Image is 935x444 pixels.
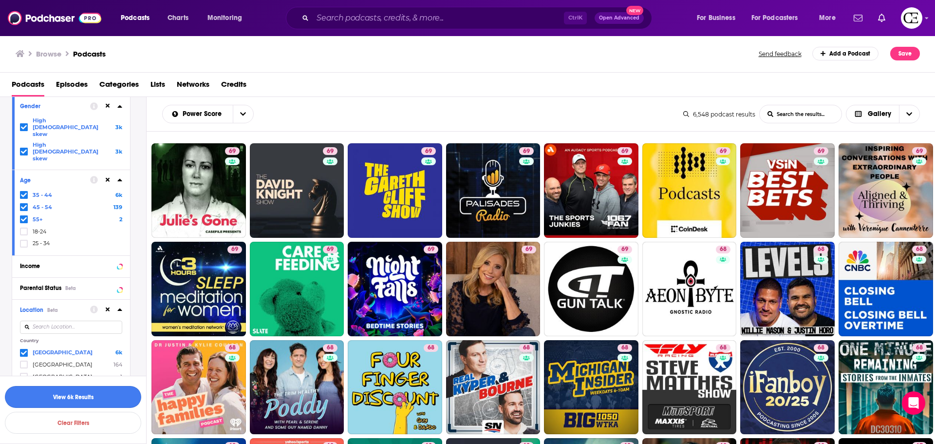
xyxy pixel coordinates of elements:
[227,246,242,253] a: 69
[5,386,141,408] button: View 6k Results
[720,343,727,353] span: 68
[642,242,737,336] a: 68
[114,10,162,26] button: open menu
[446,143,541,238] a: 69
[47,307,58,313] div: Beta
[229,343,236,353] span: 68
[151,340,246,435] a: 68
[5,412,141,434] button: Clear Filters
[33,192,52,198] span: 35 - 44
[36,49,61,58] h3: Browse
[812,47,879,60] a: Add a Podcast
[20,260,122,272] button: Income
[73,49,106,58] a: Podcasts
[168,11,188,25] span: Charts
[207,11,242,25] span: Monitoring
[113,204,122,211] span: 139
[33,141,111,162] span: High [DEMOGRAPHIC_DATA] skew
[525,245,532,254] span: 69
[890,47,920,60] button: Save
[814,344,828,352] a: 68
[697,11,735,25] span: For Business
[544,340,638,435] a: 68
[544,143,638,238] a: 69
[323,344,337,352] a: 68
[523,343,530,353] span: 68
[99,77,139,97] a: Categories
[250,242,344,336] a: 69
[33,216,43,223] span: 55+
[428,245,434,254] span: 69
[690,10,748,26] button: open menu
[33,117,111,137] span: High [DEMOGRAPHIC_DATA] skew
[446,242,541,336] a: 69
[424,246,438,253] a: 69
[902,391,925,415] div: Open Intercom Messenger
[720,245,727,254] span: 68
[424,344,438,352] a: 68
[617,147,632,155] a: 69
[683,111,755,118] div: 6,548 podcast results
[115,349,122,356] span: 6k
[716,147,730,155] a: 69
[221,77,246,97] span: Credits
[912,147,927,155] a: 69
[839,143,933,238] a: 69
[20,103,84,110] div: Gender
[225,147,240,155] a: 69
[65,285,76,291] div: Beta
[115,192,122,198] span: 6k
[348,242,442,336] a: 69
[233,105,253,123] button: open menu
[20,263,114,270] div: Income
[8,9,101,27] a: Podchaser - Follow, Share and Rate Podcasts
[617,344,632,352] a: 68
[33,361,93,368] span: [GEOGRAPHIC_DATA]
[12,77,44,97] a: Podcasts
[20,304,90,316] button: LocationBeta
[348,143,442,238] a: 69
[163,111,233,117] button: open menu
[595,12,644,24] button: Open AdvancedNew
[151,143,246,238] a: 69
[818,147,824,156] span: 69
[177,77,209,97] a: Networks
[740,242,835,336] a: 68
[150,77,165,97] a: Lists
[323,147,337,155] a: 69
[916,245,923,254] span: 68
[642,340,737,435] a: 68
[621,245,628,254] span: 69
[621,343,628,353] span: 68
[183,111,225,117] span: Power Score
[327,245,334,254] span: 69
[323,246,337,253] a: 69
[599,16,639,20] span: Open Advanced
[901,7,922,29] button: Show profile menu
[225,344,240,352] a: 68
[720,147,727,156] span: 69
[115,148,122,155] span: 3k
[20,321,122,334] input: Search Location...
[564,12,587,24] span: Ctrl K
[846,105,920,123] button: Choose View
[33,373,93,380] span: [GEOGRAPHIC_DATA]
[812,10,848,26] button: open menu
[201,10,255,26] button: open menu
[523,147,530,156] span: 69
[818,343,824,353] span: 68
[818,245,824,254] span: 68
[56,77,88,97] a: Episodes
[327,147,334,156] span: 69
[313,10,564,26] input: Search podcasts, credits, & more...
[20,282,122,294] button: Parental StatusBeta
[901,7,922,29] img: User Profile
[621,147,628,156] span: 69
[421,147,436,155] a: 69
